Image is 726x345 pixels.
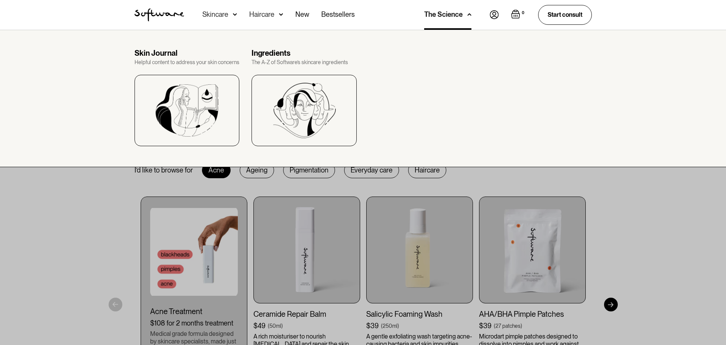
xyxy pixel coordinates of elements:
div: Ingredients [252,48,357,58]
img: arrow down [233,11,237,18]
a: Open empty cart [511,10,526,20]
a: IngredientsThe A-Z of Software’s skincare ingredients [252,48,357,146]
img: Software Logo [135,8,184,21]
div: Skin Journal [135,48,240,58]
div: Skincare [202,11,228,18]
div: Haircare [249,11,274,18]
img: arrow down [467,11,471,18]
a: Skin JournalHelpful content to address your skin concerns [135,48,240,146]
div: 0 [520,10,526,16]
div: The Science [424,11,463,18]
div: Helpful content to address your skin concerns [135,59,240,66]
img: arrow down [279,11,283,18]
a: Start consult [538,5,592,24]
div: The A-Z of Software’s skincare ingredients [252,59,357,66]
a: home [135,8,184,21]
